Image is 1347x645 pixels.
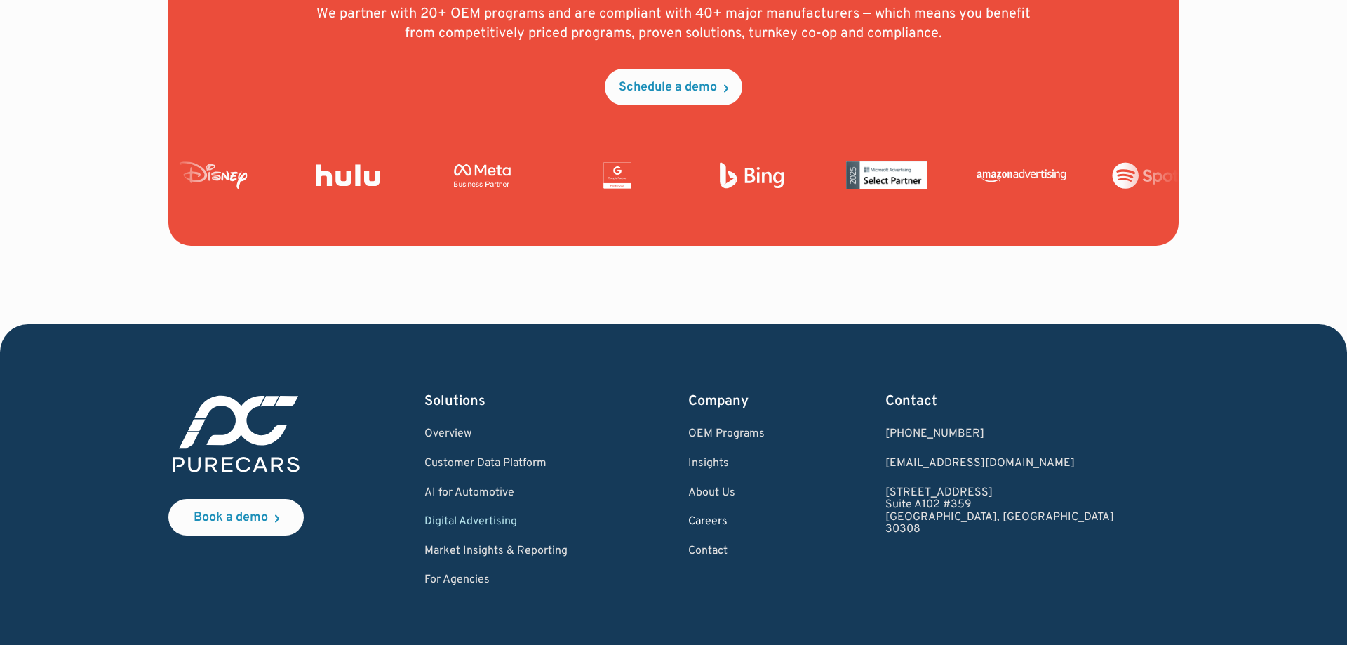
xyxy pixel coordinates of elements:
[688,516,765,528] a: Careers
[303,164,393,187] img: Hulu
[688,392,765,411] div: Company
[688,487,765,500] a: About Us
[424,458,568,470] a: Customer Data Platform
[424,516,568,528] a: Digital Advertising
[314,4,1033,44] p: We partner with 20+ OEM programs and are compliant with 40+ major manufacturers — which means you...
[605,69,742,105] a: Schedule a demo
[424,392,568,411] div: Solutions
[572,161,662,189] img: Google Partner
[688,545,765,558] a: Contact
[424,545,568,558] a: Market Insights & Reporting
[424,487,568,500] a: AI for Automotive
[842,161,932,189] img: Microsoft Advertising Partner
[977,164,1066,187] img: Amazon Advertising
[424,428,568,441] a: Overview
[424,574,568,587] a: For Agencies
[1111,161,1201,189] img: Spotify
[619,81,717,94] div: Schedule a demo
[688,458,765,470] a: Insights
[885,487,1114,536] a: [STREET_ADDRESS]Suite A102 #359[GEOGRAPHIC_DATA], [GEOGRAPHIC_DATA]30308
[885,458,1114,470] a: Email us
[194,512,268,524] div: Book a demo
[438,161,528,189] img: Meta Business Partner
[168,392,304,477] img: purecars logo
[885,392,1114,411] div: Contact
[707,161,797,189] img: Bing
[688,428,765,441] a: OEM Programs
[885,428,1114,441] div: [PHONE_NUMBER]
[168,499,304,536] a: Book a demo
